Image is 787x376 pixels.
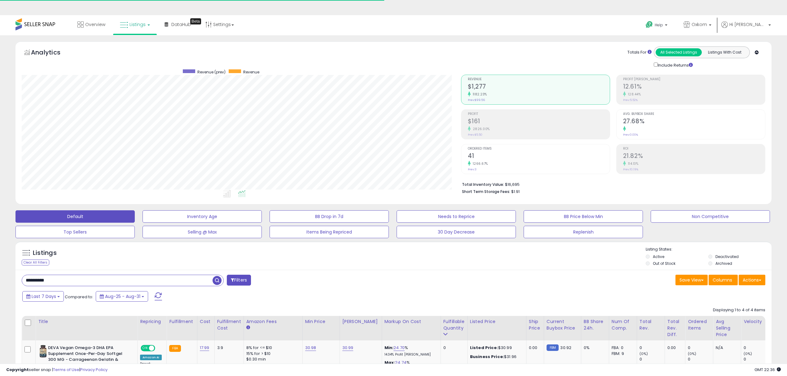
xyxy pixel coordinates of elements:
[468,118,610,126] h2: $161
[511,189,520,195] span: $1.91
[246,356,298,362] div: $0.30 min
[73,15,110,34] a: Overview
[243,69,259,75] span: Revenue
[626,161,639,166] small: 114.13%
[709,275,738,285] button: Columns
[397,226,516,238] button: 30 Day Decrease
[143,226,262,238] button: Selling @ Max
[623,133,638,137] small: Prev: 0.00%
[547,318,578,331] div: Current Buybox Price
[651,210,770,223] button: Non Competitive
[140,318,164,325] div: Repricing
[342,318,379,325] div: [PERSON_NAME]
[246,345,298,351] div: 8% for <= $10
[468,152,610,161] h2: 41
[385,345,436,356] div: %
[200,345,209,351] a: 17.99
[130,21,146,28] span: Listings
[143,210,262,223] button: Inventory Age
[612,318,634,331] div: Num of Comp.
[246,325,250,330] small: Amazon Fees.
[471,92,487,97] small: 1182.23%
[623,118,765,126] h2: 27.68%
[623,83,765,91] h2: 12.61%
[524,210,643,223] button: BB Price Below Min
[470,354,504,360] b: Business Price:
[470,354,521,360] div: $31.96
[115,15,155,34] a: Listings
[443,345,463,351] div: 0
[468,78,610,81] span: Revenue
[169,345,181,352] small: FBA
[385,352,436,357] p: 14.34% Profit [PERSON_NAME]
[640,356,665,362] div: 0
[655,22,663,28] span: Help
[6,367,108,373] div: seller snap | |
[394,345,405,351] a: 24.70
[246,351,298,356] div: 15% for > $10
[443,318,465,331] div: Fulfillable Quantity
[197,69,226,75] span: Revenue (prev)
[645,21,653,28] i: Get Help
[22,260,49,265] div: Clear All Filters
[397,210,516,223] button: Needs to Reprice
[667,345,680,351] div: 0.00
[15,210,135,223] button: Default
[141,346,149,351] span: ON
[675,275,708,285] button: Save View
[529,345,539,351] div: 0.00
[32,293,56,299] span: Last 7 Days
[688,351,697,356] small: (0%)
[468,112,610,116] span: Profit
[692,21,707,28] span: Oxkom
[524,226,643,238] button: Replenish
[190,18,201,24] div: Tooltip anchor
[612,345,632,351] div: FBA: 0
[217,318,241,331] div: Fulfillment Cost
[584,345,604,351] div: 0%
[462,182,504,187] b: Total Inventory Value:
[729,21,767,28] span: Hi [PERSON_NAME]
[31,48,73,58] h5: Analytics
[623,78,765,81] span: Profit [PERSON_NAME]
[739,275,765,285] button: Actions
[154,346,164,351] span: OFF
[623,168,638,171] small: Prev: 10.19%
[721,21,771,35] a: Hi [PERSON_NAME]
[649,61,700,68] div: Include Returns
[468,98,485,102] small: Prev: $99.56
[715,261,732,266] label: Archived
[305,318,337,325] div: Min Price
[688,318,710,331] div: Ordered Items
[584,318,606,331] div: BB Share 24h.
[80,367,108,373] a: Privacy Policy
[40,345,46,357] img: 51pJJzdogwL._SL40_.jpg
[715,254,739,259] label: Deactivated
[529,318,541,331] div: Ship Price
[246,318,300,325] div: Amazon Fees
[171,21,191,28] span: DataHub
[716,345,736,351] div: N/A
[626,92,641,97] small: 128.44%
[623,112,765,116] span: Avg. Buybox Share
[462,189,510,194] b: Short Term Storage Fees:
[471,161,488,166] small: 1266.67%
[623,147,765,151] span: ROI
[612,351,632,356] div: FBM: 9
[140,355,162,360] div: Amazon AI
[468,83,610,91] h2: $1,277
[627,50,652,55] div: Totals For
[85,21,105,28] span: Overview
[646,247,772,252] p: Listing States:
[96,291,148,302] button: Aug-25 - Aug-31
[22,291,64,302] button: Last 7 Days
[385,318,438,325] div: Markup on Cost
[227,275,251,286] button: Filters
[342,345,354,351] a: 30.99
[688,345,713,351] div: 0
[270,210,389,223] button: BB Drop in 7d
[471,127,490,131] small: 2826.00%
[623,98,638,102] small: Prev: 5.52%
[305,345,316,351] a: 30.98
[623,152,765,161] h2: 21.82%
